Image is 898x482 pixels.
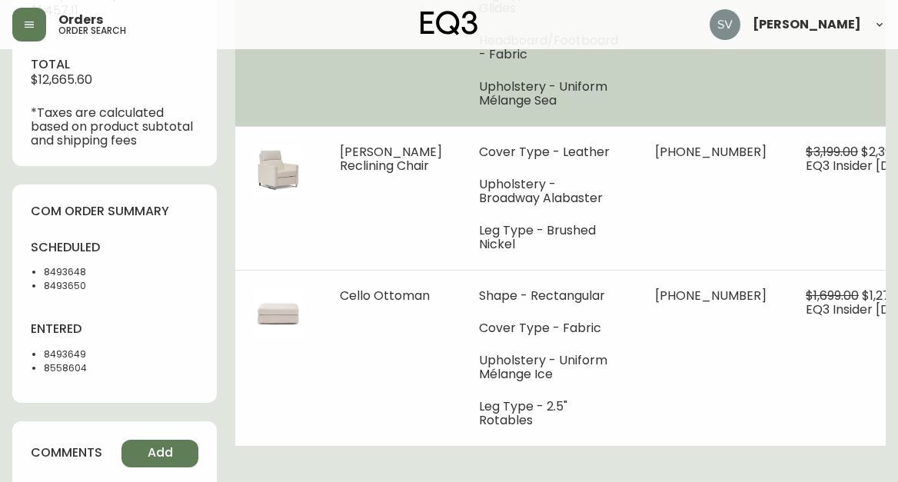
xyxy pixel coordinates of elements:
[31,444,102,461] h4: comments
[710,9,740,40] img: 0ef69294c49e88f033bcbeb13310b844
[31,106,198,148] p: *Taxes are calculated based on product subtotal and shipping fees
[148,444,173,461] span: Add
[655,287,767,304] span: [PHONE_NUMBER]
[655,143,767,161] span: [PHONE_NUMBER]
[254,289,303,338] img: 84edb755-b885-4e1a-900e-2bb0f6d5970a.jpg
[31,321,198,337] h4: entered
[44,347,198,361] li: 8493649
[806,143,858,161] span: $3,199.00
[479,354,618,381] li: Upholstery - Uniform Mélange Ice
[31,56,198,73] h4: total
[58,26,126,35] h5: order search
[806,287,859,304] span: $1,699.00
[479,289,618,303] li: Shape - Rectangular
[44,361,198,375] li: 8558604
[479,400,618,427] li: Leg Type - 2.5" Rotables
[44,265,198,279] li: 8493648
[479,145,618,159] li: Cover Type - Leather
[479,80,618,108] li: Upholstery - Uniform Mélange Sea
[31,239,198,256] h4: scheduled
[340,287,430,304] span: Cello Ottoman
[121,440,198,467] button: Add
[479,224,618,251] li: Leg Type - Brushed Nickel
[31,203,198,220] h4: com order summary
[479,178,618,205] li: Upholstery - Broadway Alabaster
[44,279,198,293] li: 8493650
[58,14,103,26] span: Orders
[479,321,618,335] li: Cover Type - Fabric
[753,18,861,31] span: [PERSON_NAME]
[254,145,303,194] img: 7cbf62ac-b9aa-4b17-a8dd-0f70219abc06.jpg
[421,11,477,35] img: logo
[340,143,442,175] span: [PERSON_NAME] Reclining Chair
[479,34,618,61] li: Headboard/Footboard - Fabric
[31,71,92,88] span: $12,665.60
